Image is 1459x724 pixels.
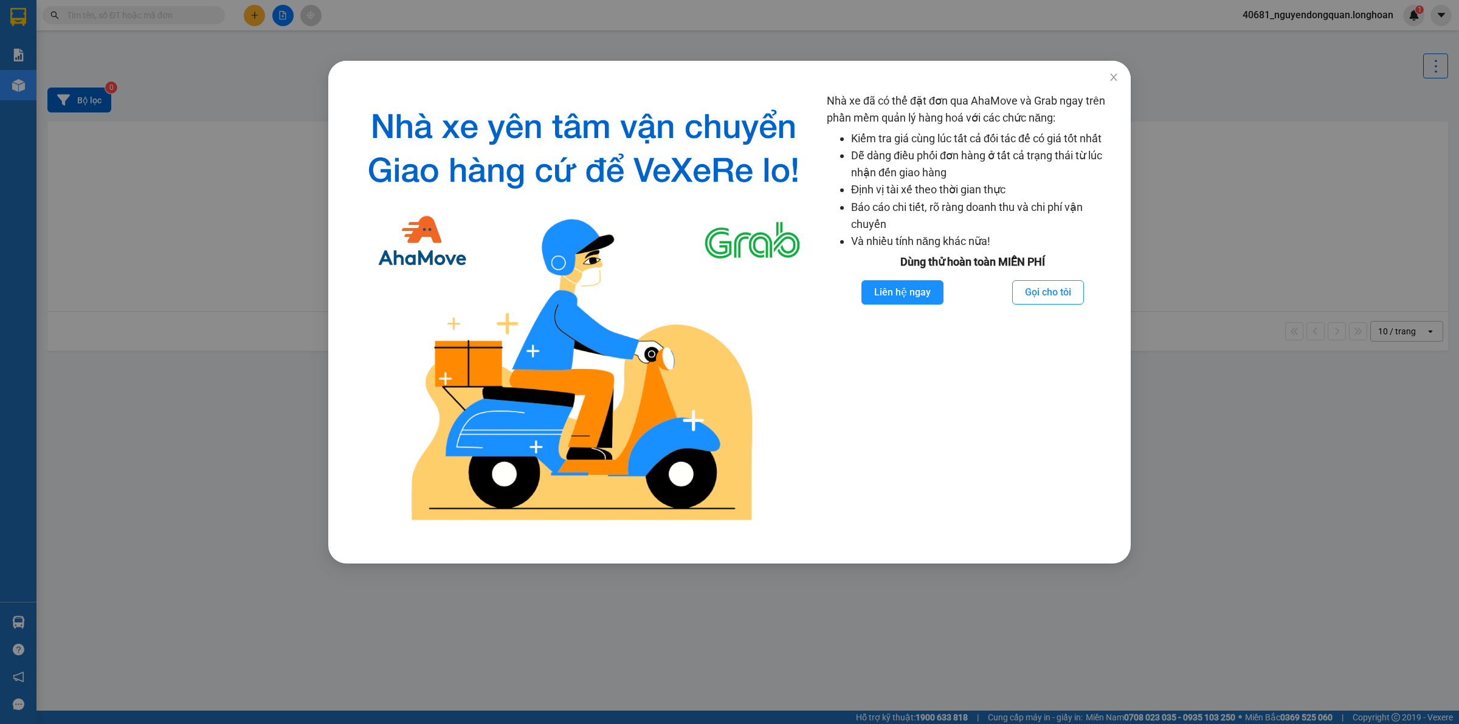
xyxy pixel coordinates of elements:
span: Liên hệ ngay [874,284,931,300]
div: Nhà xe đã có thể đặt đơn qua AhaMove và Grab ngay trên phần mềm quản lý hàng hoá với các chức năng: [827,92,1119,533]
button: Close [1097,61,1131,95]
li: Dễ dàng điều phối đơn hàng ở tất cả trạng thái từ lúc nhận đến giao hàng [851,147,1119,182]
span: Gọi cho tôi [1025,284,1071,300]
div: Dùng thử hoàn toàn MIỄN PHÍ [827,253,1119,271]
button: Liên hệ ngay [861,280,943,305]
li: Và nhiều tính năng khác nữa! [851,233,1119,250]
li: Kiểm tra giá cùng lúc tất cả đối tác để có giá tốt nhất [851,130,1119,147]
span: close [1109,72,1119,82]
button: Gọi cho tôi [1012,280,1084,305]
img: logo [350,92,817,533]
li: Báo cáo chi tiết, rõ ràng doanh thu và chi phí vận chuyển [851,199,1119,233]
li: Định vị tài xế theo thời gian thực [851,181,1119,198]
